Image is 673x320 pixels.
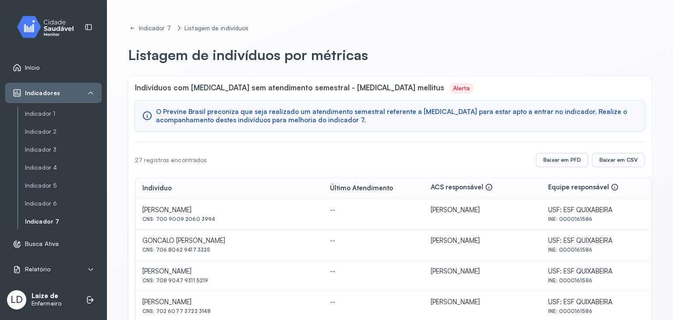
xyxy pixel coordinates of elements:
div: 27 registros encontrados [135,156,207,164]
div: Último Atendimento [330,184,393,192]
div: USF: ESF QUIXABEIRA [548,237,645,245]
p: Enfermeiro [32,300,61,307]
div: [PERSON_NAME] [431,267,534,276]
div: CNS: 708 9047 9311 5219 [142,277,316,284]
div: [PERSON_NAME] [142,206,316,214]
span: Busca Ativa [25,240,59,248]
a: Indicador 4 [25,162,102,173]
div: [PERSON_NAME] [142,298,316,306]
a: Indicador 7 [128,23,174,34]
div: [PERSON_NAME] [431,237,534,245]
div: USF: ESF QUIXABEIRA [548,206,645,214]
a: Indicador 5 [25,182,102,189]
div: Indicador 7 [139,25,173,32]
a: Indicador 6 [25,198,102,209]
a: Indicador 4 [25,164,102,171]
div: Listagem de indivíduos [184,25,248,32]
div: -- [330,267,417,276]
a: Indicador 5 [25,180,102,191]
span: Indicadores [25,89,60,97]
p: Listagem de indivíduos por métricas [128,46,368,64]
div: [PERSON_NAME] [431,206,534,214]
a: Indicador 3 [25,146,102,153]
div: ACS responsável [431,183,493,193]
p: Laize de [32,292,61,300]
div: GONCALO [PERSON_NAME] [142,237,316,245]
div: Equipe responsável [548,183,619,193]
a: Indicador 3 [25,144,102,155]
a: Indicador 1 [25,108,102,119]
div: INE: 0000161586 [548,216,645,222]
span: LD [11,294,23,305]
a: Indicador 2 [25,128,102,135]
a: Indicador 6 [25,200,102,207]
a: Listagem de indivíduos [183,23,250,34]
div: -- [330,237,417,245]
a: Início [13,63,94,72]
span: Indivíduos com [MEDICAL_DATA] sem atendimento semestral - [MEDICAL_DATA] mellitus [135,83,444,94]
div: Alerta [453,85,470,92]
a: Indicador 1 [25,110,102,117]
a: Indicador 7 [25,216,102,227]
a: Indicador 7 [25,218,102,225]
div: CNS: 706 8062 9417 3325 [142,247,316,253]
span: Início [25,64,40,71]
div: CNS: 702 6077 3722 3148 [142,308,316,314]
a: Busca Ativa [13,240,94,249]
button: Baixar em CSV [592,153,645,167]
button: Baixar em PFD [536,153,588,167]
div: Indivíduo [142,184,172,192]
span: O Previne Brasil preconiza que seja realizado um atendimento semestral referente a [MEDICAL_DATA]... [156,108,638,124]
div: CNS: 700 9009 2060 3994 [142,216,316,222]
div: -- [330,298,417,306]
img: monitor.svg [9,14,88,40]
a: Indicador 2 [25,126,102,137]
div: USF: ESF QUIXABEIRA [548,267,645,276]
div: INE: 0000161586 [548,277,645,284]
span: Relatório [25,266,50,273]
div: INE: 0000161586 [548,308,645,314]
div: -- [330,206,417,214]
div: USF: ESF QUIXABEIRA [548,298,645,306]
div: [PERSON_NAME] [142,267,316,276]
div: [PERSON_NAME] [431,298,534,306]
div: INE: 0000161586 [548,247,645,253]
